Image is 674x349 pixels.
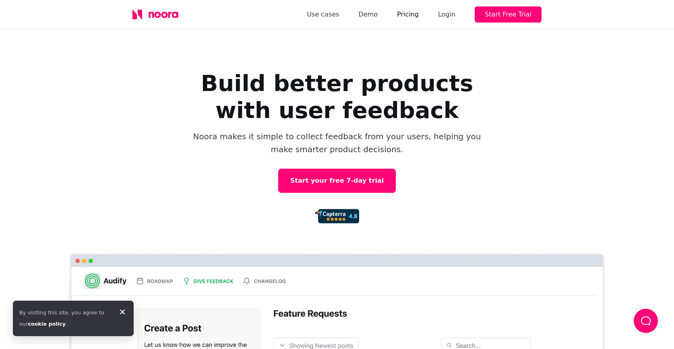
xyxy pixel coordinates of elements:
[28,321,66,327] a: cookie policy
[397,9,419,20] a: Pricing
[315,209,359,223] img: 92d72d4f0927c2c8b0462b8c7b01ca97.png
[307,9,339,20] a: Use cases
[358,9,378,20] a: Demo
[634,309,658,333] button: Load Chat
[475,6,542,23] button: Start Free Trial
[278,169,396,193] a: Start your free 7-day trial
[176,70,498,124] h1: Build better products with user feedback
[19,307,111,330] div: By visiting this site, you agree to our .
[438,9,455,20] div: Login
[192,130,482,156] p: Noora makes it simple to collect feedback from your users, helping you make smarter product decis...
